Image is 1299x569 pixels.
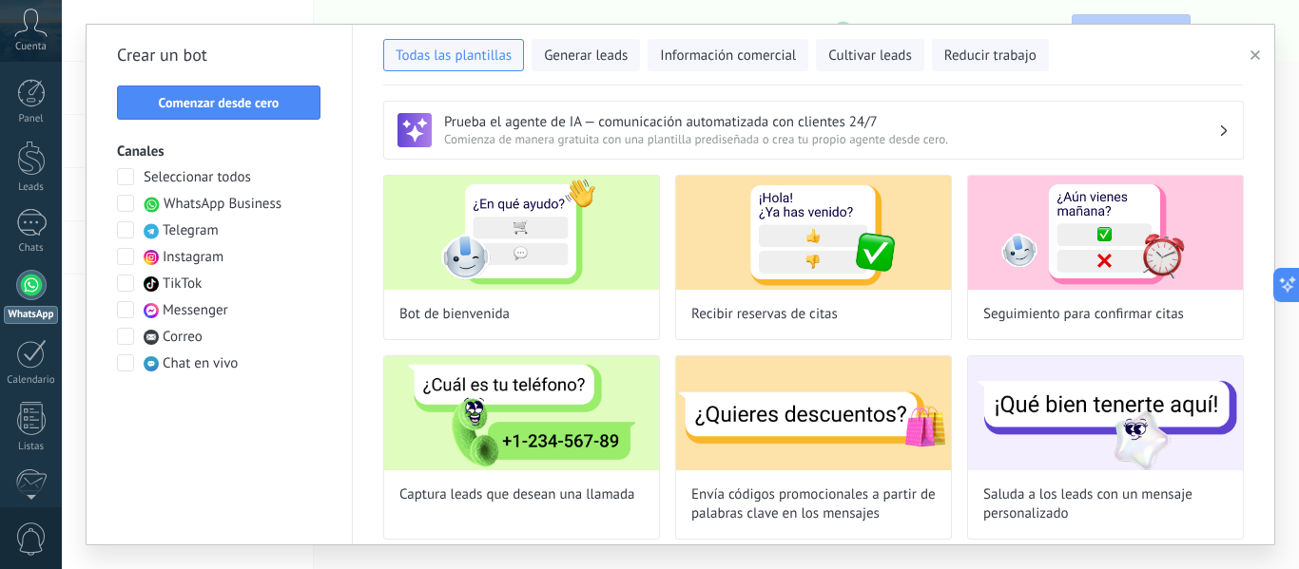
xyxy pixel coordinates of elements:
[4,374,59,387] div: Calendario
[117,142,321,161] h3: Canales
[4,306,58,324] div: WhatsApp
[944,47,1037,66] span: Reducir trabajo
[396,47,512,66] span: Todas las plantillas
[4,242,59,255] div: Chats
[983,485,1228,523] span: Saluda a los leads con un mensaje personalizado
[15,41,47,53] span: Cuenta
[648,39,808,71] button: Información comercial
[144,168,251,187] span: Seleccionar todos
[676,356,951,470] img: Envía códigos promocionales a partir de palabras clave en los mensajes
[399,305,510,324] span: Bot de bienvenida
[444,113,1218,131] h3: Prueba el agente de IA — comunicación automatizada con clientes 24/7
[164,195,281,214] span: WhatsApp Business
[384,356,659,470] img: Captura leads que desean una llamada
[444,131,1218,147] span: Comienza de manera gratuita con una plantilla prediseñada o crea tu propio agente desde cero.
[163,328,203,347] span: Correo
[816,39,923,71] button: Cultivar leads
[983,305,1184,324] span: Seguimiento para confirmar citas
[660,47,796,66] span: Información comercial
[968,176,1243,290] img: Seguimiento para confirmar citas
[532,39,640,71] button: Generar leads
[163,248,223,267] span: Instagram
[691,305,838,324] span: Recibir reservas de citas
[117,40,321,70] h2: Crear un bot
[828,47,911,66] span: Cultivar leads
[163,301,228,320] span: Messenger
[159,96,280,109] span: Comenzar desde cero
[163,354,238,373] span: Chat en vivo
[117,85,320,120] button: Comenzar desde cero
[384,176,659,290] img: Bot de bienvenida
[163,221,219,240] span: Telegram
[4,181,59,194] div: Leads
[691,485,936,523] span: Envía códigos promocionales a partir de palabras clave en los mensajes
[399,485,635,504] span: Captura leads que desean una llamada
[163,275,202,294] span: TikTok
[968,356,1243,470] img: Saluda a los leads con un mensaje personalizado
[383,39,524,71] button: Todas las plantillas
[676,176,951,290] img: Recibir reservas de citas
[4,441,59,453] div: Listas
[544,47,628,66] span: Generar leads
[932,39,1049,71] button: Reducir trabajo
[4,113,59,125] div: Panel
